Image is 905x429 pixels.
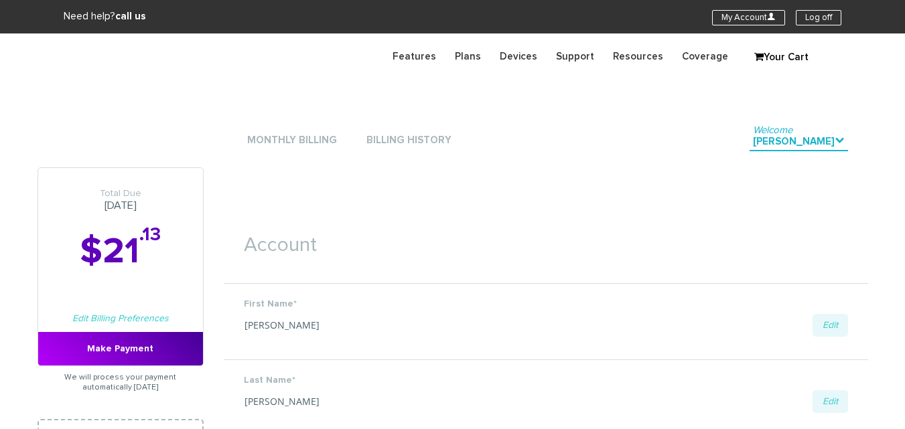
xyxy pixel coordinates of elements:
[835,135,845,145] i: .
[363,132,455,150] a: Billing History
[383,44,445,70] a: Features
[244,373,848,387] label: Last Name*
[224,214,868,263] h1: Account
[673,44,738,70] a: Coverage
[796,10,841,25] a: Log off
[748,48,815,68] a: Your Cart
[38,232,203,272] h2: $21
[750,133,848,151] a: Welcome[PERSON_NAME].
[445,44,490,70] a: Plans
[767,12,776,21] i: U
[38,188,203,199] span: Total Due
[813,314,848,337] a: Edit
[547,44,604,70] a: Support
[38,366,204,399] p: We will process your payment automatically [DATE]
[38,188,203,212] h3: [DATE]
[244,297,848,311] label: First Name*
[813,390,848,413] a: Edit
[712,10,785,25] a: My AccountU
[72,314,169,323] a: Edit Billing Preferences
[64,11,146,21] span: Need help?
[244,132,340,150] a: Monthly Billing
[38,332,203,365] a: Make Payment
[139,226,161,244] sup: .13
[490,44,547,70] a: Devices
[753,125,792,135] span: Welcome
[604,44,673,70] a: Resources
[115,11,146,21] strong: call us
